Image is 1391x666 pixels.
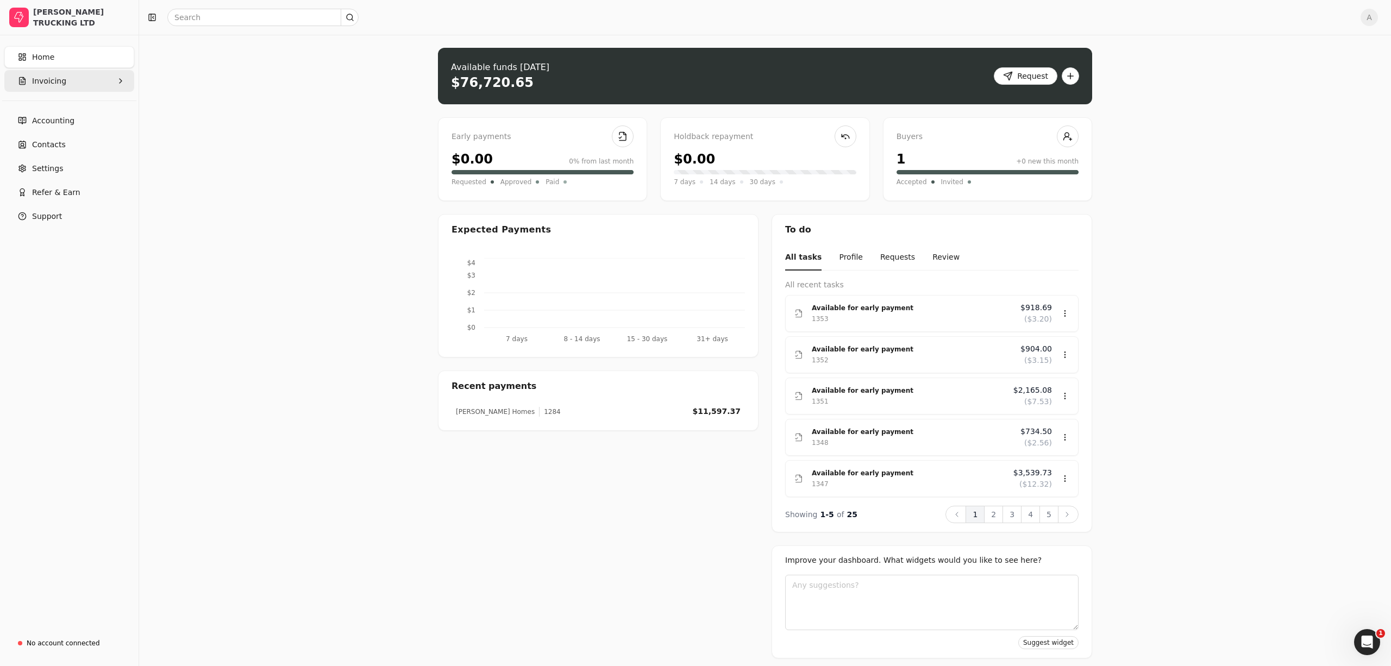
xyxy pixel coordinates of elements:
[1013,385,1052,396] span: $2,165.08
[750,177,775,187] span: 30 days
[812,468,1005,479] div: Available for early payment
[674,177,695,187] span: 7 days
[932,245,960,271] button: Review
[785,245,822,271] button: All tasks
[1020,302,1052,313] span: $918.69
[506,335,528,343] tspan: 7 days
[674,149,715,169] div: $0.00
[1024,396,1052,407] span: ($7.53)
[451,74,534,91] div: $76,720.65
[1019,479,1052,490] span: ($12.32)
[837,510,844,519] span: of
[627,335,668,343] tspan: 15 - 30 days
[467,289,475,297] tspan: $2
[32,211,62,222] span: Support
[452,223,551,236] div: Expected Payments
[697,335,728,343] tspan: 31+ days
[539,407,561,417] div: 1284
[812,396,829,407] div: 1351
[812,313,829,324] div: 1353
[941,177,963,187] span: Invited
[880,245,915,271] button: Requests
[167,9,359,26] input: Search
[710,177,735,187] span: 14 days
[451,61,549,74] div: Available funds [DATE]
[32,163,63,174] span: Settings
[4,110,134,131] a: Accounting
[984,506,1003,523] button: 2
[812,479,829,489] div: 1347
[438,371,758,401] div: Recent payments
[897,131,1079,143] div: Buyers
[1020,426,1052,437] span: $734.50
[27,638,100,648] div: No account connected
[847,510,857,519] span: 25
[839,245,863,271] button: Profile
[785,510,817,519] span: Showing
[1013,467,1052,479] span: $3,539.73
[994,67,1057,85] button: Request
[897,149,906,169] div: 1
[1024,355,1052,366] span: ($3.15)
[1024,437,1052,449] span: ($2.56)
[820,510,834,519] span: 1 - 5
[569,156,634,166] div: 0% from last month
[33,7,129,28] div: [PERSON_NAME] TRUCKING LTD
[897,177,927,187] span: Accepted
[452,131,634,143] div: Early payments
[4,205,134,227] button: Support
[32,52,54,63] span: Home
[812,303,1012,313] div: Available for early payment
[500,177,532,187] span: Approved
[812,437,829,448] div: 1348
[772,215,1092,245] div: To do
[4,158,134,179] a: Settings
[812,385,1005,396] div: Available for early payment
[812,355,829,366] div: 1352
[467,272,475,279] tspan: $3
[32,115,74,127] span: Accounting
[467,324,475,331] tspan: $0
[32,139,66,150] span: Contacts
[4,181,134,203] button: Refer & Earn
[1039,506,1058,523] button: 5
[456,407,535,417] div: [PERSON_NAME] Homes
[4,70,134,92] button: Invoicing
[32,187,80,198] span: Refer & Earn
[467,306,475,314] tspan: $1
[966,506,985,523] button: 1
[1376,629,1385,638] span: 1
[1016,156,1079,166] div: +0 new this month
[1024,313,1052,325] span: ($3.20)
[452,177,486,187] span: Requested
[812,344,1012,355] div: Available for early payment
[4,633,134,653] a: No account connected
[674,131,856,143] div: Holdback repayment
[546,177,559,187] span: Paid
[563,335,600,343] tspan: 8 - 14 days
[785,279,1079,291] div: All recent tasks
[785,555,1079,566] div: Improve your dashboard. What widgets would you like to see here?
[1354,629,1380,655] iframe: Intercom live chat
[4,46,134,68] a: Home
[1021,506,1040,523] button: 4
[467,259,475,267] tspan: $4
[1002,506,1022,523] button: 3
[4,134,134,155] a: Contacts
[1018,636,1079,649] button: Suggest widget
[452,149,493,169] div: $0.00
[1361,9,1378,26] button: A
[1020,343,1052,355] span: $904.00
[692,406,741,417] div: $11,597.37
[812,426,1012,437] div: Available for early payment
[32,76,66,87] span: Invoicing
